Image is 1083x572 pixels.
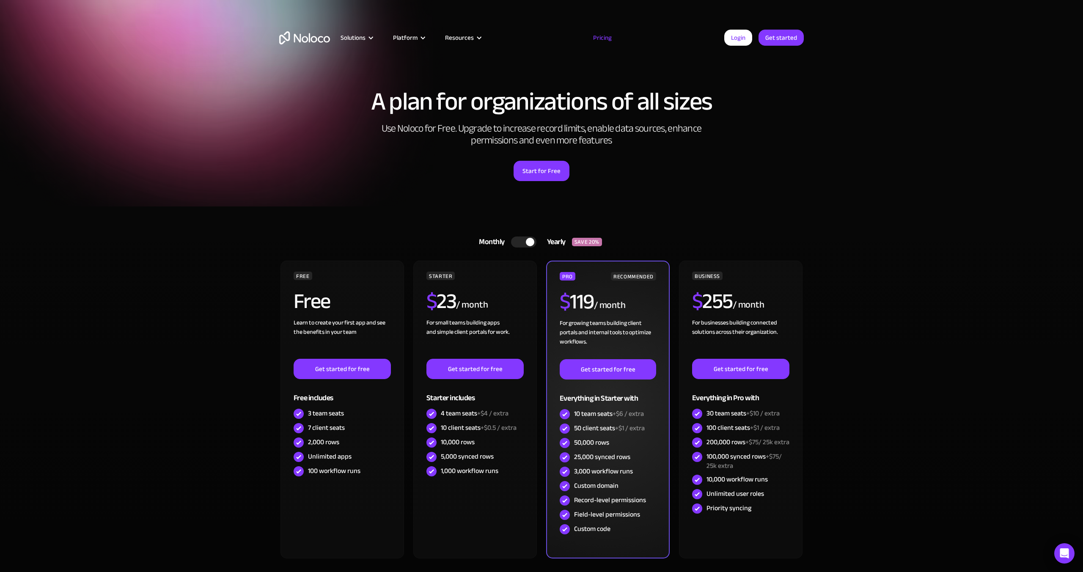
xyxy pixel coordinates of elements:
a: Pricing [583,32,622,43]
a: Get started for free [426,359,524,379]
div: 7 client seats [308,423,345,432]
div: Yearly [536,236,572,248]
div: Solutions [330,32,382,43]
div: 30 team seats [706,409,780,418]
span: +$75/ 25k extra [745,436,789,448]
div: Everything in Pro with [692,379,789,407]
div: Everything in Starter with [560,379,656,407]
div: Learn to create your first app and see the benefits in your team ‍ [294,318,391,359]
div: Starter includes [426,379,524,407]
div: Platform [382,32,434,43]
div: PRO [560,272,575,280]
div: Monthly [468,236,511,248]
div: Custom code [574,524,610,533]
div: Resources [445,32,474,43]
h2: 119 [560,291,594,312]
span: $ [692,281,703,321]
div: Resources [434,32,491,43]
div: Platform [393,32,418,43]
a: Start for Free [514,161,569,181]
div: 50,000 rows [574,438,609,447]
span: +$1 / extra [750,421,780,434]
div: 50 client seats [574,423,645,433]
div: RECOMMENDED [611,272,656,280]
span: +$10 / extra [746,407,780,420]
div: 10 team seats [574,409,644,418]
a: Get started [759,30,804,46]
div: STARTER [426,272,455,280]
div: / month [733,298,764,312]
div: Priority syncing [706,503,751,513]
div: 100,000 synced rows [706,452,789,470]
h2: 23 [426,291,456,312]
div: Unlimited apps [308,452,352,461]
div: Open Intercom Messenger [1054,543,1075,564]
div: 3,000 workflow runs [574,467,633,476]
div: 2,000 rows [308,437,339,447]
div: 200,000 rows [706,437,789,447]
div: 5,000 synced rows [441,452,494,461]
div: For businesses building connected solutions across their organization. ‍ [692,318,789,359]
div: 1,000 workflow runs [441,466,498,476]
div: / month [594,299,626,312]
a: Get started for free [294,359,391,379]
div: BUSINESS [692,272,723,280]
div: 4 team seats [441,409,509,418]
div: Field-level permissions [574,510,640,519]
span: +$1 / extra [615,422,645,434]
div: Solutions [341,32,366,43]
div: 100 client seats [706,423,780,432]
div: 10,000 rows [441,437,475,447]
span: +$0.5 / extra [481,421,517,434]
a: Get started for free [560,359,656,379]
div: For small teams building apps and simple client portals for work. ‍ [426,318,524,359]
div: 25,000 synced rows [574,452,630,462]
div: / month [456,298,488,312]
span: $ [560,282,570,322]
span: +$4 / extra [477,407,509,420]
a: Get started for free [692,359,789,379]
div: Unlimited user roles [706,489,764,498]
a: Login [724,30,752,46]
div: Free includes [294,379,391,407]
div: 100 workflow runs [308,466,360,476]
h2: Use Noloco for Free. Upgrade to increase record limits, enable data sources, enhance permissions ... [372,123,711,146]
span: $ [426,281,437,321]
span: +$6 / extra [613,407,644,420]
h2: Free [294,291,330,312]
div: 10 client seats [441,423,517,432]
span: +$75/ 25k extra [706,450,782,472]
div: For growing teams building client portals and internal tools to optimize workflows. [560,319,656,359]
div: 3 team seats [308,409,344,418]
div: FREE [294,272,312,280]
div: 10,000 workflow runs [706,475,768,484]
div: Record-level permissions [574,495,646,505]
h2: 255 [692,291,733,312]
a: home [279,31,330,44]
h1: A plan for organizations of all sizes [279,89,804,114]
div: SAVE 20% [572,238,602,246]
div: Custom domain [574,481,618,490]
